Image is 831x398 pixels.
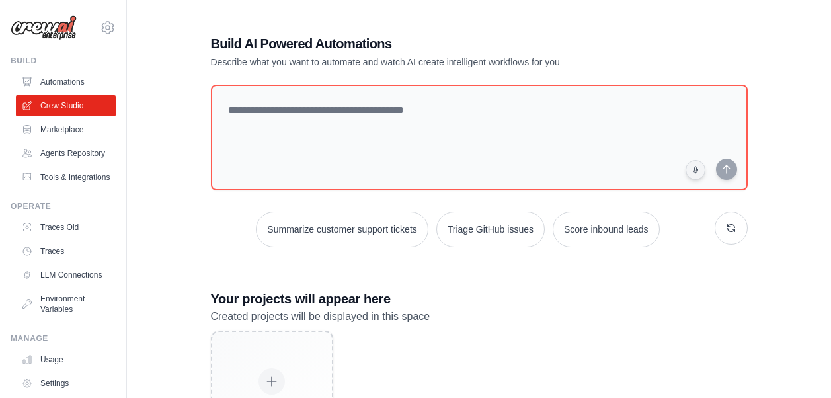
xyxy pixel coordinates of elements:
a: Traces Old [16,217,116,238]
button: Click to speak your automation idea [686,160,705,180]
a: Usage [16,349,116,370]
button: Triage GitHub issues [436,212,545,247]
p: Describe what you want to automate and watch AI create intelligent workflows for you [211,56,655,69]
a: Settings [16,373,116,394]
img: Logo [11,15,77,40]
div: Build [11,56,116,66]
a: Marketplace [16,119,116,140]
a: Tools & Integrations [16,167,116,188]
a: Traces [16,241,116,262]
button: Score inbound leads [553,212,660,247]
iframe: Chat Widget [765,335,831,398]
p: Created projects will be displayed in this space [211,308,748,325]
div: Manage [11,333,116,344]
h1: Build AI Powered Automations [211,34,655,53]
a: Agents Repository [16,143,116,164]
a: Crew Studio [16,95,116,116]
a: Automations [16,71,116,93]
a: LLM Connections [16,264,116,286]
h3: Your projects will appear here [211,290,748,308]
button: Get new suggestions [715,212,748,245]
a: Environment Variables [16,288,116,320]
button: Summarize customer support tickets [256,212,428,247]
div: Operate [11,201,116,212]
